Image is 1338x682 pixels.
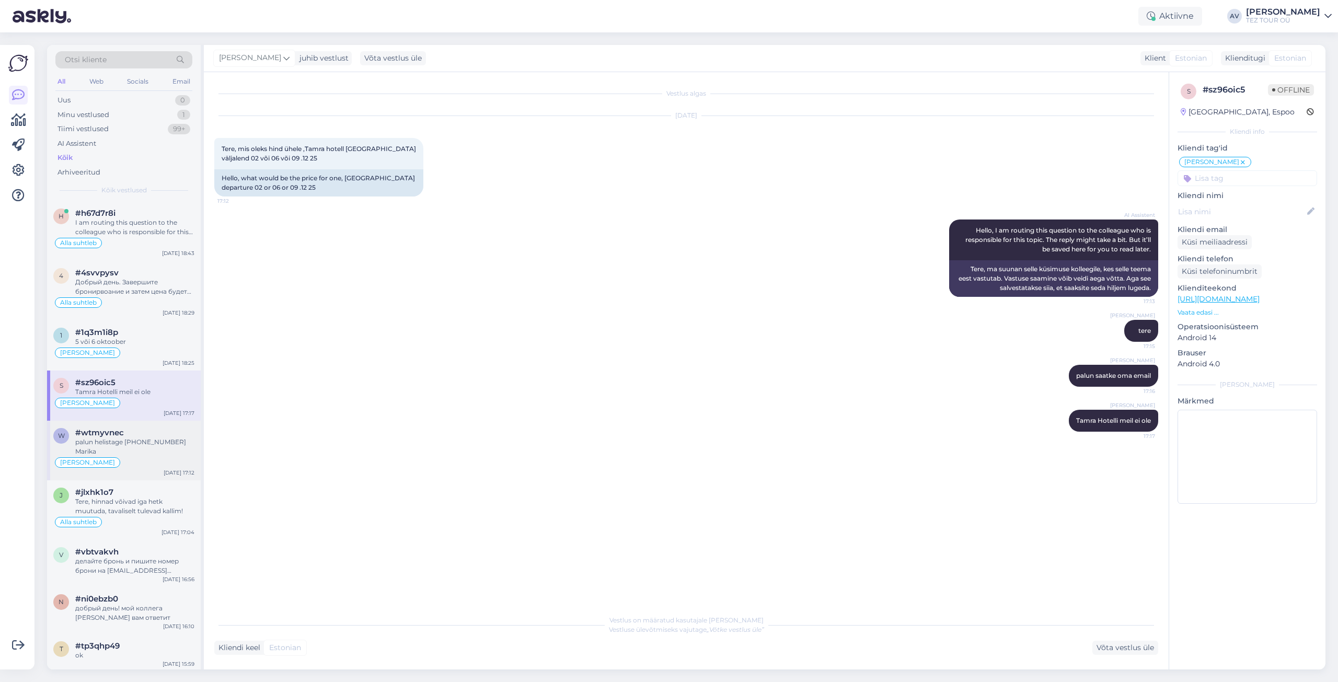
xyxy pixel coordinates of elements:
[1178,235,1252,249] div: Küsi meiliaadressi
[60,331,62,339] span: 1
[57,95,71,106] div: Uus
[60,519,97,525] span: Alla suhtleb
[168,124,190,134] div: 99+
[1178,127,1317,136] div: Kliendi info
[1246,16,1320,25] div: TEZ TOUR OÜ
[1140,53,1166,64] div: Klient
[162,528,194,536] div: [DATE] 17:04
[60,400,115,406] span: [PERSON_NAME]
[1076,417,1151,424] span: Tamra Hotelli meil ei ole
[75,337,194,346] div: 5 või 6 oktoober
[1178,190,1317,201] p: Kliendi nimi
[1227,9,1242,24] div: AV
[177,110,190,120] div: 1
[57,124,109,134] div: Tiimi vestlused
[1178,283,1317,294] p: Klienditeekond
[101,186,147,195] span: Kõik vestlused
[75,328,118,337] span: #1q3m1i8p
[949,260,1158,297] div: Tere, ma suunan selle küsimuse kolleegile, kes selle teema eest vastutab. Vastuse saamine võib ve...
[75,278,194,296] div: Добрый день. Завершите бронирвоание и затем цена будет пересчитана.
[1268,84,1314,96] span: Offline
[1110,311,1155,319] span: [PERSON_NAME]
[295,53,349,64] div: juhib vestlust
[75,387,194,397] div: Tamra Hotelli meil ei ole
[1246,8,1320,16] div: [PERSON_NAME]
[75,209,116,218] span: #h67d7r8i
[1116,432,1155,440] span: 17:17
[163,660,194,668] div: [DATE] 15:59
[59,551,63,559] span: v
[75,594,118,604] span: #ni0ebzb0
[59,212,64,220] span: h
[57,110,109,120] div: Minu vestlused
[75,651,194,660] div: ok
[1181,107,1295,118] div: [GEOGRAPHIC_DATA], Espoo
[170,75,192,88] div: Email
[1076,372,1151,379] span: palun saatke oma email
[214,89,1158,98] div: Vestlus algas
[1178,264,1262,279] div: Küsi telefoninumbrit
[1178,396,1317,407] p: Märkmed
[609,616,764,624] span: Vestlus on määratud kasutajale [PERSON_NAME]
[965,226,1152,253] span: Hello, I am routing this question to the colleague who is responsible for this topic. The reply m...
[75,437,194,456] div: palun helistage [PHONE_NUMBER] Marika
[1178,321,1317,332] p: Operatsioonisüsteem
[65,54,107,65] span: Otsi kliente
[57,153,73,163] div: Kõik
[58,432,65,440] span: w
[269,642,301,653] span: Estonian
[1184,159,1239,165] span: [PERSON_NAME]
[60,299,97,306] span: Alla suhtleb
[1092,641,1158,655] div: Võta vestlus üle
[1178,224,1317,235] p: Kliendi email
[1178,308,1317,317] p: Vaata edasi ...
[125,75,151,88] div: Socials
[214,169,423,196] div: Hello, what would be the price for one, [GEOGRAPHIC_DATA] departure 02 or 06 or 09 .12 25
[57,167,100,178] div: Arhiveeritud
[1203,84,1268,96] div: # sz96oic5
[75,488,113,497] span: #jlxhk1o7
[360,51,426,65] div: Võta vestlus üle
[163,309,194,317] div: [DATE] 18:29
[75,641,120,651] span: #tp3qhp49
[163,575,194,583] div: [DATE] 16:56
[75,497,194,516] div: Tere, hinnad võivad iga hetk muutuda, tavaliselt tulevad kallim!
[57,138,96,149] div: AI Assistent
[75,378,116,387] span: #sz96oic5
[1178,348,1317,359] p: Brauser
[59,272,63,280] span: 4
[8,53,28,73] img: Askly Logo
[214,111,1158,120] div: [DATE]
[60,645,63,653] span: t
[1116,297,1155,305] span: 17:13
[1187,87,1191,95] span: s
[1178,380,1317,389] div: [PERSON_NAME]
[163,359,194,367] div: [DATE] 18:25
[1246,8,1332,25] a: [PERSON_NAME]TEZ TOUR OÜ
[162,249,194,257] div: [DATE] 18:43
[75,268,119,278] span: #4svvpysv
[1178,253,1317,264] p: Kliendi telefon
[175,95,190,106] div: 0
[60,382,63,389] span: s
[1178,170,1317,186] input: Lisa tag
[75,604,194,622] div: добрый день! мой коллега [PERSON_NAME] вам ответит
[222,145,418,162] span: Tere, mis oleks hind ühele ,Tamra hotell [GEOGRAPHIC_DATA] väljalend 02 või 06 või 09 .12 25
[1178,332,1317,343] p: Android 14
[59,598,64,606] span: n
[164,469,194,477] div: [DATE] 17:12
[1175,53,1207,64] span: Estonian
[60,350,115,356] span: [PERSON_NAME]
[75,428,124,437] span: #wtmyvnec
[75,557,194,575] div: делайте бронь и пишите номер брони на [EMAIL_ADDRESS][DOMAIN_NAME] - поправим цену
[1138,327,1151,334] span: tere
[1116,387,1155,395] span: 17:16
[60,240,97,246] span: Alla suhtleb
[1178,206,1305,217] input: Lisa nimi
[1110,356,1155,364] span: [PERSON_NAME]
[609,626,764,633] span: Vestluse ülevõtmiseks vajutage
[1110,401,1155,409] span: [PERSON_NAME]
[1138,7,1202,26] div: Aktiivne
[55,75,67,88] div: All
[214,642,260,653] div: Kliendi keel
